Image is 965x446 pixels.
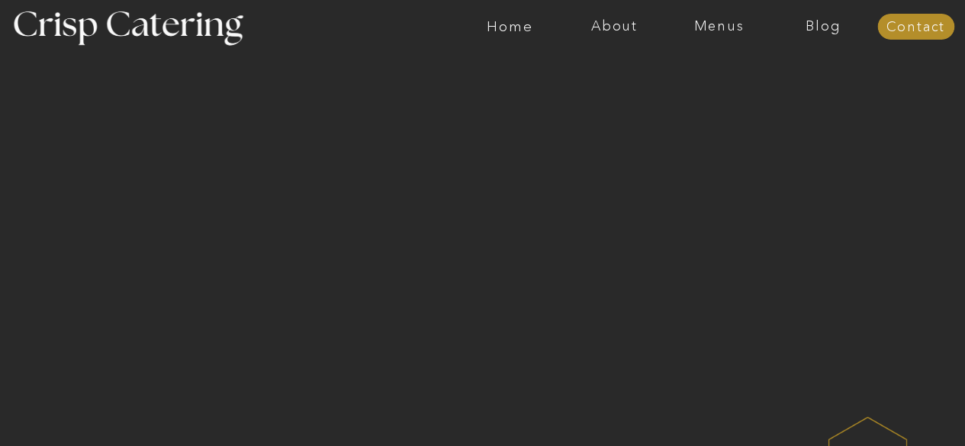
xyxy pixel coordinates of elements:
[458,19,562,34] a: Home
[877,20,954,35] a: Contact
[771,19,876,34] a: Blog
[562,19,667,34] a: About
[667,19,771,34] a: Menus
